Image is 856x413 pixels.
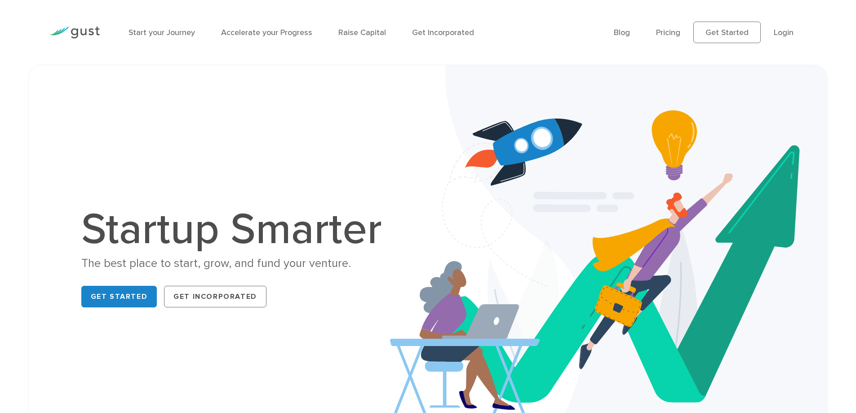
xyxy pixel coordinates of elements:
[774,28,794,37] a: Login
[338,28,386,37] a: Raise Capital
[81,208,391,251] h1: Startup Smarter
[656,28,680,37] a: Pricing
[693,22,761,43] a: Get Started
[129,28,195,37] a: Start your Journey
[614,28,630,37] a: Blog
[81,286,157,307] a: Get Started
[49,27,100,39] img: Gust Logo
[164,286,266,307] a: Get Incorporated
[412,28,474,37] a: Get Incorporated
[81,256,391,271] div: The best place to start, grow, and fund your venture.
[221,28,312,37] a: Accelerate your Progress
